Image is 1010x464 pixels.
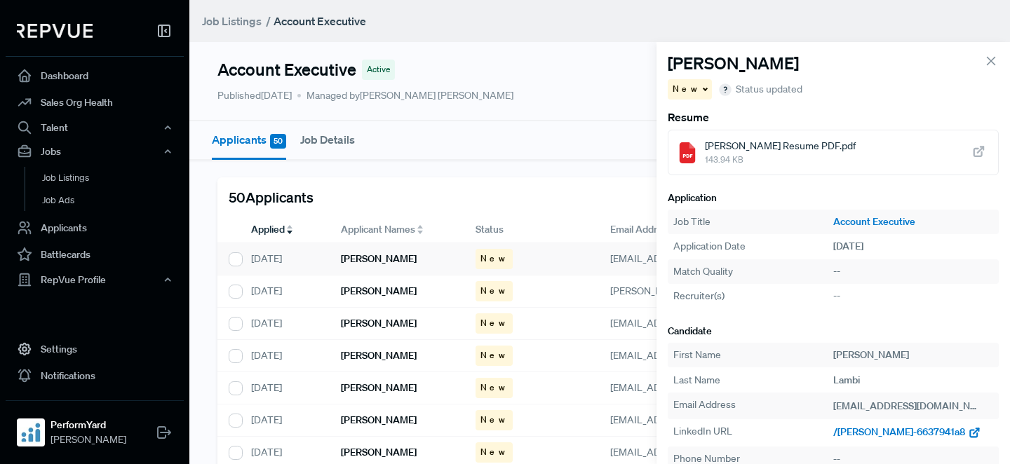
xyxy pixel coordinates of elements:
span: New [673,83,700,95]
h6: Application [668,192,999,204]
span: New [480,317,508,329]
span: New [480,381,508,394]
a: Battlecards [6,241,184,268]
span: Active [367,63,390,76]
span: New [480,414,508,426]
div: [DATE] [240,372,330,404]
h4: [PERSON_NAME] [668,53,799,74]
a: Notifications [6,362,184,389]
a: Applicants [6,214,184,241]
div: [DATE] [240,275,330,308]
p: Published [DATE] [217,88,292,103]
div: Job Title [673,214,833,229]
div: [DATE] [240,340,330,372]
span: New [480,252,508,265]
span: New [480,285,508,297]
button: RepVue Profile [6,268,184,292]
div: First Name [673,348,833,362]
div: [DATE] [240,308,330,340]
strong: PerformYard [50,418,126,432]
span: Applied [251,222,285,237]
span: [PERSON_NAME] Resume PDF.pdf [705,139,856,153]
h6: [PERSON_NAME] [341,414,417,426]
span: Status updated [736,82,802,97]
a: Dashboard [6,62,184,89]
div: Lambi [833,373,993,388]
button: Talent [6,116,184,139]
span: [EMAIL_ADDRESS][DOMAIN_NAME] [610,381,771,394]
img: PerformYard [20,421,42,444]
h6: [PERSON_NAME] [341,350,417,362]
div: Email Address [673,397,833,414]
a: Settings [6,336,184,362]
h5: 50 Applicants [229,189,314,205]
h6: [PERSON_NAME] [341,446,417,458]
h6: [PERSON_NAME] [341,253,417,265]
div: Toggle SortBy [240,217,330,243]
div: Recruiter(s) [673,289,833,303]
span: [EMAIL_ADDRESS][DOMAIN_NAME] [610,414,771,426]
span: Status [476,222,504,237]
span: -- [833,289,840,302]
div: [DATE] [240,404,330,437]
a: Job Listings [25,167,203,189]
button: Applicants [212,121,286,160]
h6: [PERSON_NAME] [341,382,417,394]
button: Job Details [300,121,355,158]
div: Last Name [673,373,833,388]
h6: Candidate [668,325,999,337]
div: Application Date [673,239,833,254]
h4: Account Executive [217,60,356,80]
a: Account Executive [833,214,993,229]
h6: Resume [668,111,999,124]
div: [DATE] [833,239,993,254]
a: Job Ads [25,189,203,212]
span: Managed by [PERSON_NAME] [PERSON_NAME] [297,88,513,103]
span: [EMAIL_ADDRESS][DOMAIN_NAME] [610,252,771,265]
span: /[PERSON_NAME]-6637941a8 [833,425,965,438]
strong: Account Executive [274,14,366,28]
div: [PERSON_NAME] [833,348,993,362]
div: LinkedIn URL [673,424,833,441]
span: [EMAIL_ADDRESS][DOMAIN_NAME] [833,400,994,412]
a: /[PERSON_NAME]-6637941a8 [833,425,981,438]
span: [PERSON_NAME][DOMAIN_NAME][EMAIL_ADDRESS][DOMAIN_NAME] [610,285,924,297]
span: [PERSON_NAME] [50,432,126,447]
h6: [PERSON_NAME] [341,285,417,297]
span: New [480,446,508,458]
span: [EMAIL_ADDRESS][DOMAIN_NAME] [610,349,771,362]
a: PerformYardPerformYard[PERSON_NAME] [6,400,184,453]
img: RepVue [17,24,93,38]
span: / [266,14,271,28]
span: 143.94 KB [705,153,856,166]
button: Jobs [6,139,184,163]
span: 50 [270,134,286,149]
div: -- [833,264,993,279]
span: [EMAIL_ADDRESS][DOMAIN_NAME] [610,317,771,329]
div: [DATE] [240,243,330,275]
div: Match Quality [673,264,833,279]
a: Job Listings [202,13,262,29]
h6: [PERSON_NAME] [341,318,417,329]
div: Toggle SortBy [330,217,464,243]
a: Sales Org Health [6,89,184,116]
span: New [480,349,508,362]
span: Email Address [610,222,673,237]
span: Applicant Names [341,222,415,237]
span: [EMAIL_ADDRESS][DOMAIN_NAME] [610,446,771,458]
a: [PERSON_NAME] Resume PDF.pdf143.94 KB [668,130,999,175]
